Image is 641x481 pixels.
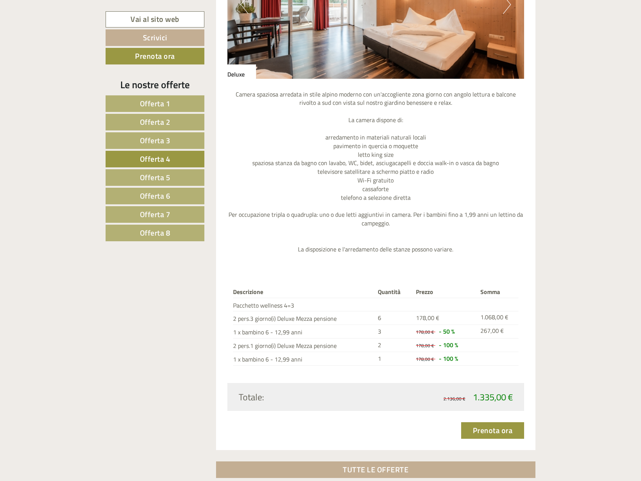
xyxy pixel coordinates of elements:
span: Offerta 7 [140,208,170,220]
a: Scrivici [106,29,204,46]
th: Quantità [375,286,413,298]
span: Offerta 2 [140,116,170,128]
td: 1 [375,352,413,365]
td: 2 pers.3 giorno(i) Deluxe Mezza pensione [233,311,375,325]
span: Offerta 3 [140,135,170,146]
td: 6 [375,311,413,325]
div: Le nostre offerte [106,78,204,92]
span: 178,00 € [416,328,434,335]
span: Offerta 8 [140,227,170,239]
span: - 50 % [439,327,455,336]
div: venerdì [132,6,165,18]
span: - 100 % [439,340,458,349]
a: Prenota ora [461,422,524,439]
small: 14:12 [189,37,286,42]
div: Lei [189,22,286,28]
span: Offerta 1 [140,98,170,109]
span: - 100 % [439,354,458,363]
td: 3 [375,325,413,339]
td: Pacchetto wellness 4=3 [233,298,375,311]
div: Deluxe [227,64,256,79]
p: Camera spaziosa arredata in stile alpino moderno con un'accogliente zona giorno con angolo lettur... [227,90,524,254]
td: 1.068,00 € [477,311,518,325]
div: Buon giorno, come possiamo aiutarla? [185,20,291,43]
a: Prenota ora [106,48,204,64]
span: 178,00 € [416,355,434,363]
span: Offerta 4 [140,153,170,165]
span: 178,00 € [416,342,434,349]
th: Somma [477,286,518,298]
th: Prezzo [413,286,477,298]
td: 1 x bambino 6 - 12,99 anni [233,325,375,339]
td: 2 [375,339,413,352]
div: Totale: [233,391,376,403]
span: 2.136,00 € [443,395,465,402]
button: Invia [258,195,297,212]
span: Offerta 6 [140,190,170,202]
span: 178,00 € [416,313,439,322]
th: Descrizione [233,286,375,298]
td: 1 x bambino 6 - 12,99 anni [233,352,375,365]
a: Vai al sito web [106,11,204,28]
td: 267,00 € [477,325,518,339]
span: 1.335,00 € [473,390,513,404]
td: 2 pers.1 giorno(i) Deluxe Mezza pensione [233,339,375,352]
span: Offerta 5 [140,172,170,183]
a: TUTTE LE OFFERTE [216,461,536,478]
